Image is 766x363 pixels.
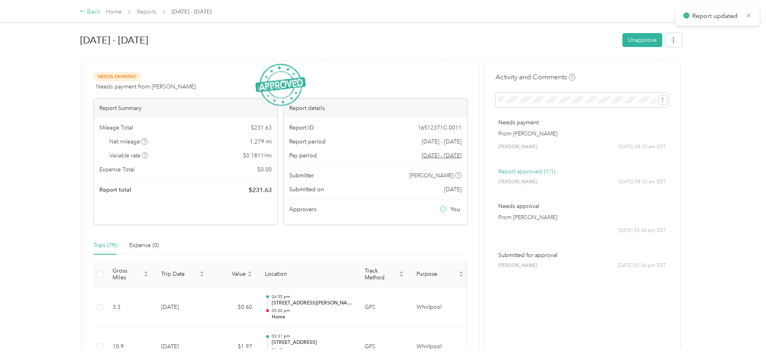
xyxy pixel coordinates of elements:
[399,270,404,275] span: caret-up
[129,241,159,250] div: Expense (0)
[272,347,352,353] p: 03:47 pm
[137,8,156,15] a: Reports
[211,261,259,288] th: Value
[409,171,454,180] span: [PERSON_NAME]
[99,165,134,174] span: Expense Total
[692,11,740,21] p: Report updated
[498,143,537,151] span: [PERSON_NAME]
[199,273,204,278] span: caret-down
[399,273,404,278] span: caret-down
[106,288,155,328] td: 3.3
[199,270,204,275] span: caret-up
[358,261,410,288] th: Track Method
[622,33,662,47] button: Unapprove
[459,270,464,275] span: caret-up
[109,137,148,146] span: Net mileage
[80,7,101,17] div: Back
[289,185,324,194] span: Submitted on
[113,267,142,281] span: Gross Miles
[618,227,666,234] span: [DATE] 05:06 pm EDT
[272,300,352,307] p: [STREET_ADDRESS][PERSON_NAME]
[94,98,277,118] div: Report Summary
[99,124,133,132] span: Mileage Total
[498,118,666,127] p: Needs payment
[155,261,211,288] th: Trip Date
[450,205,460,214] span: You
[496,72,575,82] h4: Activity and Comments
[272,334,352,339] p: 03:31 pm
[418,124,462,132] span: 16512371C-0011
[96,82,196,91] span: Needs payment from [PERSON_NAME]
[155,288,211,328] td: [DATE]
[272,339,352,346] p: [STREET_ADDRESS]
[161,271,198,277] span: Trip Date
[422,151,462,160] span: Go to pay period
[498,202,666,210] p: Needs approval
[365,267,397,281] span: Track Method
[247,273,252,278] span: caret-down
[498,251,666,259] p: Submitted for approval
[498,130,666,138] p: From [PERSON_NAME]
[144,273,148,278] span: caret-down
[289,137,326,146] span: Report period
[721,318,766,363] iframe: Everlance-gr Chat Button Frame
[250,137,272,146] span: 1,279 mi
[289,205,316,214] span: Approvers
[93,72,140,81] span: Needs Payment
[459,273,464,278] span: caret-down
[243,151,272,160] span: $ 0.1811 / mi
[247,270,252,275] span: caret-up
[99,186,131,194] span: Report total
[272,308,352,314] p: 05:00 pm
[217,271,246,277] span: Value
[144,270,148,275] span: caret-up
[444,185,462,194] span: [DATE]
[498,213,666,222] p: From [PERSON_NAME]
[417,271,457,277] span: Purpose
[251,124,272,132] span: $ 231.63
[289,151,317,160] span: Pay period
[618,179,666,186] span: [DATE] 08:50 am EDT
[498,179,537,186] span: [PERSON_NAME]
[211,288,259,328] td: $0.60
[257,165,272,174] span: $ 0.00
[93,241,116,250] div: Trips (79)
[106,8,122,15] a: Home
[284,98,467,118] div: Report details
[410,261,470,288] th: Purpose
[106,261,155,288] th: Gross Miles
[272,294,352,300] p: 04:55 pm
[289,124,314,132] span: Report ID
[498,167,666,176] p: Report approved (1/1)
[410,288,470,328] td: Whirlpool
[618,143,666,151] span: [DATE] 08:50 am EDT
[255,64,306,106] img: ApprovedStamp
[358,288,410,328] td: GPS
[272,314,352,321] p: Home
[259,261,358,288] th: Location
[249,185,272,195] span: $ 231.63
[172,8,211,16] span: [DATE] - [DATE]
[498,262,537,269] span: [PERSON_NAME]
[289,171,314,180] span: Submitter
[422,137,462,146] span: [DATE] - [DATE]
[618,262,666,269] span: [DATE] 05:06 pm EDT
[80,31,617,50] h1: Aug 1 - 31, 2025
[109,151,148,160] span: Variable rate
